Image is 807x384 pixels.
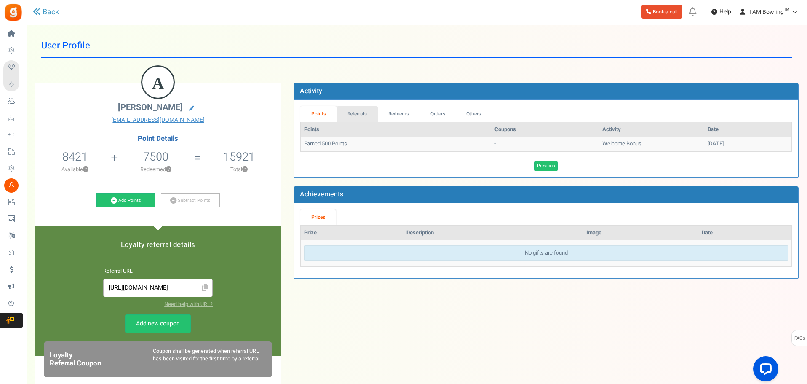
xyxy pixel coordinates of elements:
button: ? [83,167,88,172]
p: Total [201,166,276,173]
span: I AM Bowling™ [749,8,789,16]
th: Activity [599,122,704,137]
a: Prizes [300,209,336,225]
p: Available [40,166,110,173]
th: Points [301,122,491,137]
td: - [491,137,599,151]
div: [DATE] [708,140,788,148]
th: Date [698,226,791,240]
h5: Loyalty referral details [44,241,272,249]
span: FAQs [794,330,805,346]
a: Referrals [337,106,378,122]
span: Click to Copy [198,281,211,295]
a: Help [708,5,735,19]
a: Add Points [96,193,155,208]
button: ? [166,167,171,172]
h5: 15921 [223,150,255,163]
b: Achievements [300,189,343,199]
td: Earned 500 Points [301,137,491,151]
a: Book a call [641,5,682,19]
a: Orders [420,106,456,122]
th: Prize [301,226,403,240]
a: Others [456,106,492,122]
img: Gratisfaction [4,3,23,22]
figcaption: A [142,67,174,99]
a: Redeems [378,106,420,122]
a: [EMAIL_ADDRESS][DOMAIN_NAME] [42,116,274,124]
div: Coupon shall be generated when referral URL has been visited for the first time by a referral [147,347,266,371]
span: 8421 [62,148,88,165]
h1: User Profile [41,34,792,58]
p: Redeemed [118,166,193,173]
a: Previous [534,161,558,171]
span: [PERSON_NAME] [118,101,183,113]
th: Coupons [491,122,599,137]
h6: Referral URL [103,269,213,274]
th: Date [704,122,791,137]
h5: 7500 [143,150,168,163]
a: Need help with URL? [164,301,213,308]
span: Help [717,8,731,16]
button: ? [242,167,248,172]
th: Description [403,226,583,240]
b: Activity [300,86,322,96]
a: Subtract Points [161,193,220,208]
h6: Loyalty Referral Coupon [50,352,147,367]
a: Add new coupon [125,314,191,333]
h4: Point Details [35,135,281,142]
div: No gifts are found [304,245,788,261]
td: Welcome Bonus [599,137,704,151]
th: Image [583,226,698,240]
a: Points [300,106,337,122]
